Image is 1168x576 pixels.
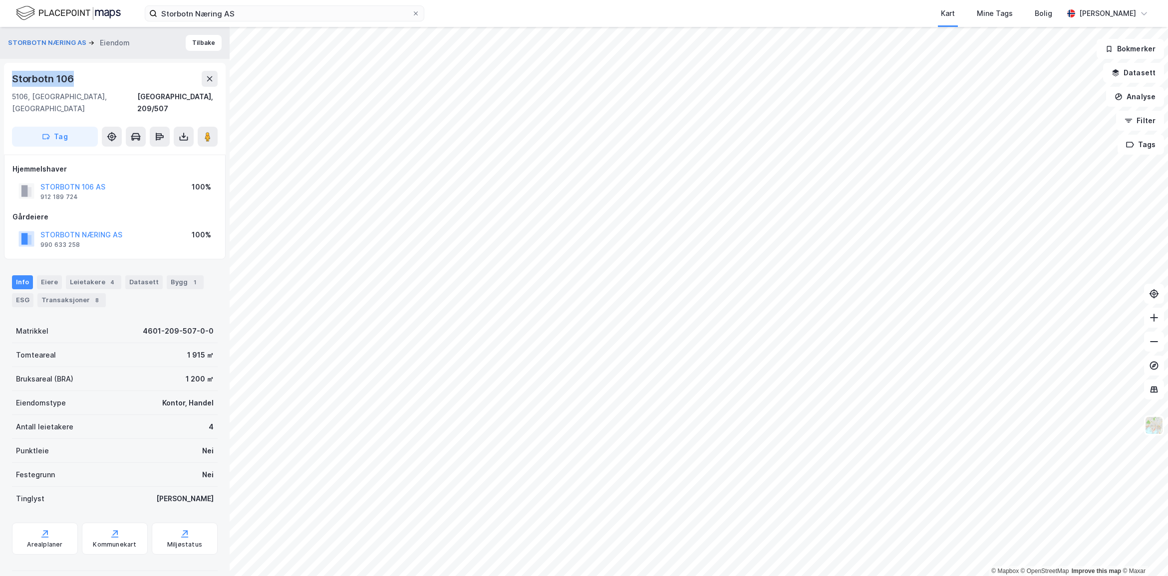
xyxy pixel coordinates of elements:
div: Matrikkel [16,325,48,337]
div: 990 633 258 [40,241,80,249]
button: Filter [1116,111,1164,131]
div: Tinglyst [16,493,44,505]
div: 100% [192,229,211,241]
div: Nei [202,469,214,481]
div: Info [12,275,33,289]
div: 1 200 ㎡ [186,373,214,385]
div: 1 [190,277,200,287]
div: Antall leietakere [16,421,73,433]
div: Kommunekart [93,541,136,549]
div: ESG [12,293,33,307]
div: Bolig [1035,7,1052,19]
div: Gårdeiere [12,211,217,223]
div: Storbotn 106 [12,71,76,87]
div: Bygg [167,275,204,289]
button: Tilbake [186,35,222,51]
div: 8 [92,295,102,305]
div: Eiendom [100,37,130,49]
div: [PERSON_NAME] [156,493,214,505]
a: OpenStreetMap [1021,568,1069,575]
a: Mapbox [991,568,1019,575]
img: logo.f888ab2527a4732fd821a326f86c7f29.svg [16,4,121,22]
a: Improve this map [1072,568,1121,575]
div: Kontor, Handel [162,397,214,409]
div: 4 [209,421,214,433]
div: Leietakere [66,275,121,289]
div: Miljøstatus [167,541,202,549]
div: Festegrunn [16,469,55,481]
div: Kart [941,7,955,19]
div: Bruksareal (BRA) [16,373,73,385]
div: 4601-209-507-0-0 [143,325,214,337]
input: Søk på adresse, matrikkel, gårdeiere, leietakere eller personer [157,6,412,21]
button: Tags [1118,135,1164,155]
div: [GEOGRAPHIC_DATA], 209/507 [137,91,218,115]
div: 100% [192,181,211,193]
div: Eiere [37,275,62,289]
div: Nei [202,445,214,457]
div: Kontrollprogram for chat [1118,528,1168,576]
div: Transaksjoner [37,293,106,307]
button: STORBOTN NÆRING AS [8,38,88,48]
div: Tomteareal [16,349,56,361]
div: 4 [107,277,117,287]
button: Analyse [1106,87,1164,107]
iframe: Chat Widget [1118,528,1168,576]
button: Tag [12,127,98,147]
div: Punktleie [16,445,49,457]
div: Eiendomstype [16,397,66,409]
button: Datasett [1103,63,1164,83]
img: Z [1145,416,1164,435]
div: [PERSON_NAME] [1079,7,1136,19]
div: 5106, [GEOGRAPHIC_DATA], [GEOGRAPHIC_DATA] [12,91,137,115]
button: Bokmerker [1097,39,1164,59]
div: 1 915 ㎡ [187,349,214,361]
div: Arealplaner [27,541,62,549]
div: 912 189 724 [40,193,78,201]
div: Datasett [125,275,163,289]
div: Hjemmelshaver [12,163,217,175]
div: Mine Tags [977,7,1013,19]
